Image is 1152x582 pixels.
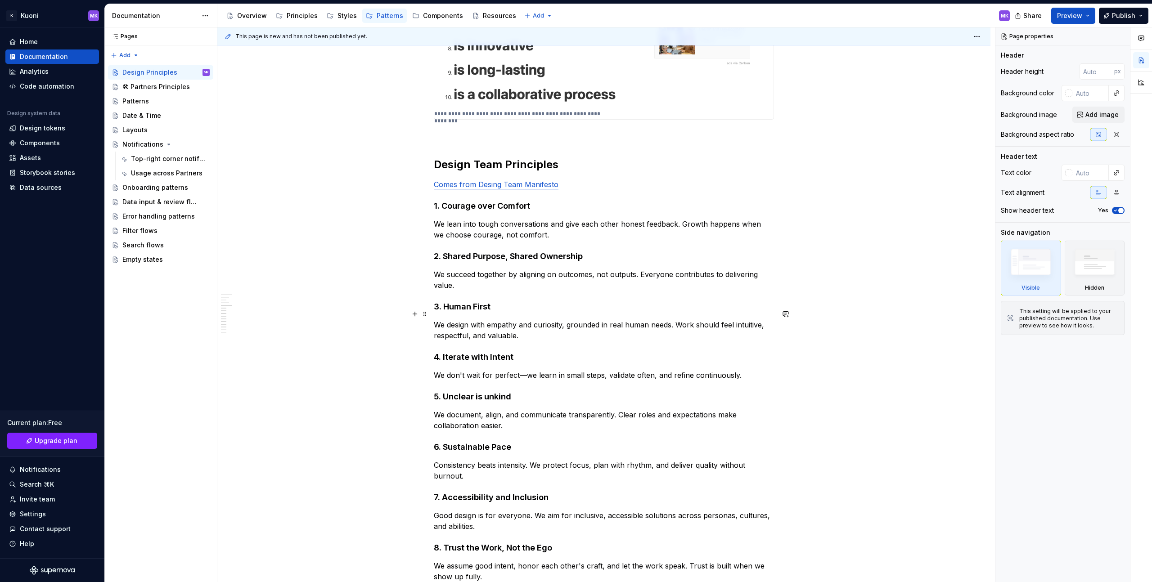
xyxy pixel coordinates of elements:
div: Hidden [1085,284,1104,291]
a: Patterns [362,9,407,23]
div: Analytics [20,67,49,76]
a: 🛠 Partners Principles [108,80,213,94]
p: We succeed together by aligning on outcomes, not outputs. Everyone contributes to delivering value. [434,269,774,291]
a: Resources [468,9,520,23]
button: Help [5,537,99,551]
a: Settings [5,507,99,521]
div: Hidden [1065,241,1125,295]
div: MK [1001,12,1008,19]
div: Onboarding patterns [122,183,188,192]
div: Invite team [20,495,55,504]
div: Side navigation [1001,228,1050,237]
div: Visible [1001,241,1061,295]
div: Kuoni [21,11,39,20]
div: Page tree [223,7,520,25]
strong: 1. Courage over Comfort [434,201,530,210]
a: Data sources [5,180,99,195]
div: Current plan : Free [7,418,97,427]
p: Good design is for everyone. We aim for inclusive, accessible solutions across personas, cultures... [434,510,774,532]
div: Home [20,37,38,46]
button: Contact support [5,522,99,536]
a: Design PrinciplesMK [108,65,213,80]
div: Header text [1001,152,1037,161]
p: We don't wait for perfect—we learn in small steps, validate often, and refine continuously. [434,370,774,381]
a: Assets [5,151,99,165]
strong: 2. Shared Purpose, Shared Ownership [434,251,583,261]
p: px [1114,68,1121,75]
div: Usage across Partners [131,169,202,178]
input: Auto [1072,85,1109,101]
a: Notifications [108,137,213,152]
strong: 8. Trust the Work, Not the Ego [434,543,552,552]
span: Add [533,12,544,19]
button: Publish [1099,8,1148,24]
span: Preview [1057,11,1082,20]
div: MK [90,12,98,19]
div: Principles [287,11,318,20]
p: We design with empathy and curiosity, grounded in real human needs. Work should feel intuitive, r... [434,319,774,341]
a: Upgrade plan [7,433,97,449]
div: Date & Time [122,111,161,120]
div: This setting will be applied to your published documentation. Use preview to see how it looks. [1019,308,1119,329]
div: Help [20,539,34,548]
a: Onboarding patterns [108,180,213,195]
div: Notifications [20,465,61,474]
a: Components [409,9,467,23]
a: Principles [272,9,321,23]
a: Filter flows [108,224,213,238]
button: Preview [1051,8,1095,24]
div: Patterns [122,97,149,106]
div: Patterns [377,11,403,20]
span: Share [1023,11,1042,20]
div: Documentation [20,52,68,61]
strong: 6. Sustainable Pace [434,442,511,452]
a: Layouts [108,123,213,137]
div: Assets [20,153,41,162]
div: Data input & review flows [122,197,197,206]
div: Pages [108,33,138,40]
strong: 3. Human First [434,302,490,311]
div: Layouts [122,125,148,134]
button: Search ⌘K [5,477,99,492]
div: Background image [1001,110,1057,119]
a: Usage across Partners [117,166,213,180]
a: Components [5,136,99,150]
div: Code automation [20,82,74,91]
div: Search flows [122,241,164,250]
a: Data input & review flows [108,195,213,209]
a: Storybook stories [5,166,99,180]
button: Notifications [5,462,99,477]
a: Error handling patterns [108,209,213,224]
input: Auto [1072,165,1109,181]
div: Text color [1001,168,1031,177]
button: Add image [1072,107,1125,123]
button: Share [1010,8,1048,24]
a: Comes from Desing Team Manifesto [434,180,558,189]
span: Add image [1085,110,1119,119]
button: Add [522,9,555,22]
div: Top-right corner notifications [131,154,205,163]
a: Patterns [108,94,213,108]
div: Components [20,139,60,148]
a: Overview [223,9,270,23]
p: We document, align, and communicate transparently. Clear roles and expectations make collaboratio... [434,409,774,431]
div: Background aspect ratio [1001,130,1074,139]
div: Header height [1001,67,1044,76]
a: Styles [323,9,360,23]
strong: 7. Accessibility and Inclusion [434,492,549,502]
div: Documentation [112,11,197,20]
div: Background color [1001,89,1054,98]
div: Visible [1021,284,1040,291]
p: We lean into tough conversations and give each other honest feedback. Growth happens when we choo... [434,219,774,240]
a: Analytics [5,64,99,79]
p: Consistency beats intensity. We protect focus, plan with rhythm, and deliver quality without burn... [434,460,774,481]
div: Empty states [122,255,163,264]
button: KKuoniMK [2,6,103,25]
button: Add [108,49,142,62]
span: This page is new and has not been published yet. [235,33,367,40]
div: K [6,10,17,21]
div: Overview [237,11,267,20]
a: Search flows [108,238,213,252]
a: Home [5,35,99,49]
div: Styles [337,11,357,20]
